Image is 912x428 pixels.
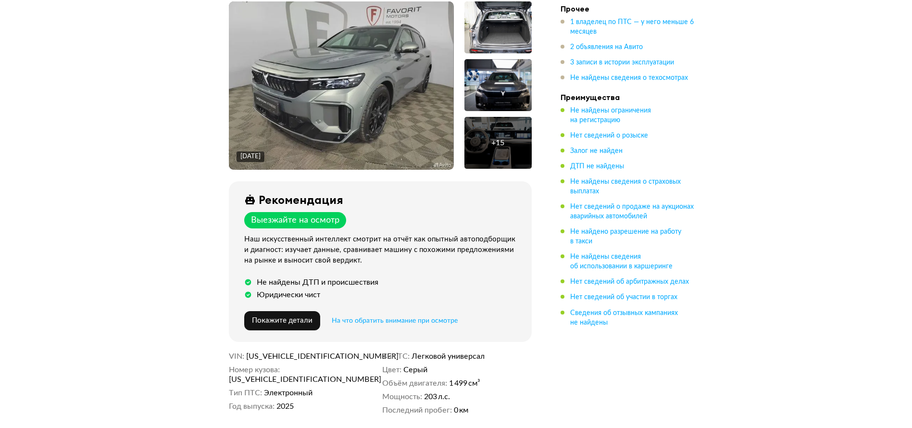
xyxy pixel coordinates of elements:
[229,375,339,384] span: [US_VEHICLE_IDENTIFICATION_NUMBER]
[561,92,695,102] h4: Преимущества
[240,152,261,161] div: [DATE]
[251,215,339,226] div: Выезжайте на осмотр
[229,1,453,170] img: Main car
[570,253,673,270] span: Не найдены сведения об использовании в каршеринге
[570,132,648,139] span: Нет сведений о розыске
[570,44,643,50] span: 2 объявления на Авито
[229,402,275,411] dt: Год выпуска
[424,392,450,402] span: 203 л.с.
[382,352,410,361] dt: Тип ТС
[570,59,674,66] span: 3 записи в истории эксплуатации
[570,203,694,220] span: Нет сведений о продаже на аукционах аварийных автомобилей
[257,290,320,300] div: Юридически чист
[403,365,427,375] span: Серый
[570,107,651,124] span: Не найдены ограничения на регистрацию
[382,405,452,415] dt: Последний пробег
[259,193,343,206] div: Рекомендация
[454,405,468,415] span: 0 км
[570,309,678,326] span: Сведения об отзывных кампаниях не найдены
[246,352,357,361] span: [US_VEHICLE_IDENTIFICATION_NUMBER]
[244,234,520,266] div: Наш искусственный интеллект смотрит на отчёт как опытный автоподборщик и диагност: изучает данные...
[382,378,447,388] dt: Объём двигателя
[252,317,312,324] span: Покажите детали
[229,365,280,375] dt: Номер кузова
[570,19,694,35] span: 1 владелец по ПТС — у него меньше 6 месяцев
[244,311,320,330] button: Покажите детали
[561,4,695,13] h4: Прочее
[229,388,262,398] dt: Тип ПТС
[229,352,244,361] dt: VIN
[276,402,294,411] span: 2025
[570,75,688,81] span: Не найдены сведения о техосмотрах
[570,278,689,285] span: Нет сведений об арбитражных делах
[570,163,624,170] span: ДТП не найдены
[332,317,458,324] span: На что обратить внимание при осмотре
[257,277,378,287] div: Не найдены ДТП и происшествия
[570,178,681,195] span: Не найдены сведения о страховых выплатах
[570,228,681,245] span: Не найдено разрешение на работу в такси
[491,138,504,148] div: + 15
[570,294,677,301] span: Нет сведений об участии в торгах
[264,388,312,398] span: Электронный
[412,352,485,361] span: Легковой универсал
[382,392,422,402] dt: Мощность
[449,378,480,388] span: 1 499 см³
[382,365,401,375] dt: Цвет
[570,148,623,154] span: Залог не найден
